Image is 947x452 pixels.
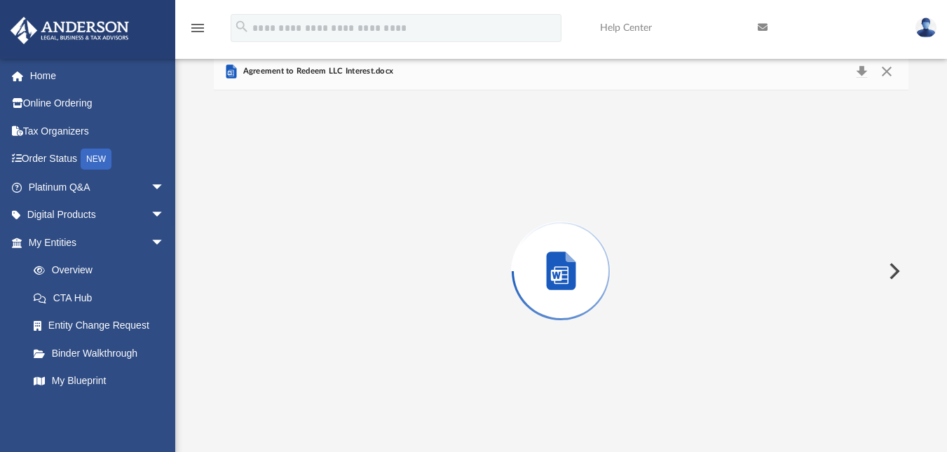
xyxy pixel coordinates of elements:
[151,228,179,257] span: arrow_drop_down
[81,149,111,170] div: NEW
[151,201,179,230] span: arrow_drop_down
[151,173,179,202] span: arrow_drop_down
[915,18,936,38] img: User Pic
[10,62,186,90] a: Home
[874,62,899,81] button: Close
[189,27,206,36] a: menu
[10,173,186,201] a: Platinum Q&Aarrow_drop_down
[10,145,186,174] a: Order StatusNEW
[234,19,250,34] i: search
[20,284,186,312] a: CTA Hub
[849,62,874,81] button: Download
[10,90,186,118] a: Online Ordering
[20,312,186,340] a: Entity Change Request
[240,65,393,78] span: Agreement to Redeem LLC Interest.docx
[20,256,186,285] a: Overview
[878,252,908,291] button: Next File
[10,117,186,145] a: Tax Organizers
[20,367,179,395] a: My Blueprint
[6,17,133,44] img: Anderson Advisors Platinum Portal
[20,339,186,367] a: Binder Walkthrough
[10,201,186,229] a: Digital Productsarrow_drop_down
[20,395,186,423] a: Tax Due Dates
[10,228,186,256] a: My Entitiesarrow_drop_down
[189,20,206,36] i: menu
[214,53,908,452] div: Preview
